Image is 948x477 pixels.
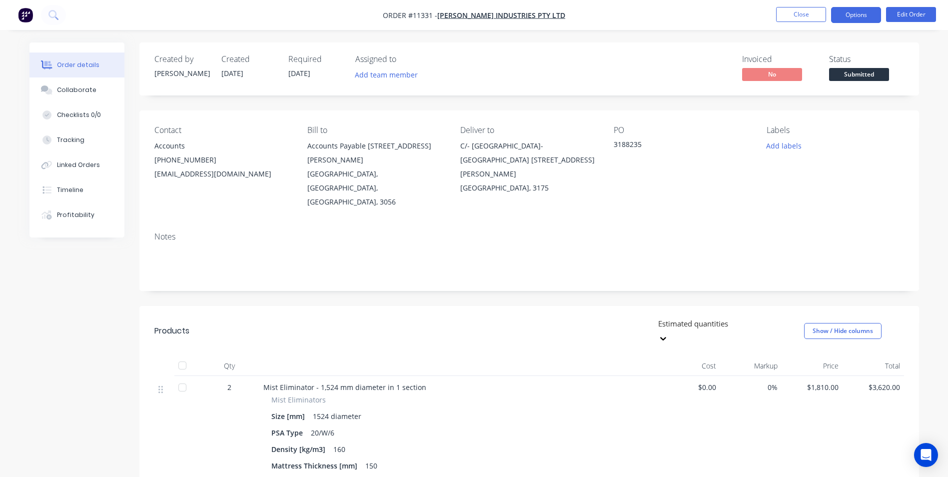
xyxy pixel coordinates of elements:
[886,7,936,22] button: Edit Order
[221,54,276,64] div: Created
[782,356,843,376] div: Price
[57,135,84,144] div: Tracking
[29,52,124,77] button: Order details
[57,85,96,94] div: Collaborate
[57,210,94,219] div: Profitability
[154,325,189,337] div: Products
[829,54,904,64] div: Status
[288,54,343,64] div: Required
[663,382,717,392] span: $0.00
[829,68,889,80] span: Submitted
[154,167,291,181] div: [EMAIL_ADDRESS][DOMAIN_NAME]
[614,125,751,135] div: PO
[460,139,597,195] div: C/- [GEOGRAPHIC_DATA]-[GEOGRAPHIC_DATA] [STREET_ADDRESS][PERSON_NAME][GEOGRAPHIC_DATA], 3175
[57,160,100,169] div: Linked Orders
[383,10,437,20] span: Order #11331 -
[271,409,309,423] div: Size [mm]
[221,68,243,78] span: [DATE]
[307,425,338,440] div: 20/W/6
[742,54,817,64] div: Invoiced
[761,139,807,152] button: Add labels
[329,442,349,456] div: 160
[460,125,597,135] div: Deliver to
[847,382,900,392] span: $3,620.00
[29,77,124,102] button: Collaborate
[767,125,904,135] div: Labels
[349,68,423,81] button: Add team member
[355,54,455,64] div: Assigned to
[29,127,124,152] button: Tracking
[720,356,782,376] div: Markup
[829,68,889,83] button: Submitted
[361,458,381,473] div: 150
[307,125,444,135] div: Bill to
[288,68,310,78] span: [DATE]
[271,458,361,473] div: Mattress Thickness [mm]
[843,356,904,376] div: Total
[57,60,99,69] div: Order details
[29,177,124,202] button: Timeline
[786,382,839,392] span: $1,810.00
[154,153,291,167] div: [PHONE_NUMBER]
[309,409,365,423] div: 1524 diameter
[154,125,291,135] div: Contact
[29,102,124,127] button: Checklists 0/0
[659,356,721,376] div: Cost
[355,68,423,81] button: Add team member
[804,323,882,339] button: Show / Hide columns
[307,167,444,209] div: [GEOGRAPHIC_DATA], [GEOGRAPHIC_DATA], [GEOGRAPHIC_DATA], 3056
[271,425,307,440] div: PSA Type
[460,181,597,195] div: [GEOGRAPHIC_DATA], 3175
[271,394,326,405] span: Mist Eliminators
[154,232,904,241] div: Notes
[776,7,826,22] button: Close
[724,382,778,392] span: 0%
[307,139,444,209] div: Accounts Payable [STREET_ADDRESS][PERSON_NAME][GEOGRAPHIC_DATA], [GEOGRAPHIC_DATA], [GEOGRAPHIC_D...
[154,139,291,153] div: Accounts
[460,139,597,181] div: C/- [GEOGRAPHIC_DATA]-[GEOGRAPHIC_DATA] [STREET_ADDRESS][PERSON_NAME]
[914,443,938,467] div: Open Intercom Messenger
[271,442,329,456] div: Density [kg/m3]
[199,356,259,376] div: Qty
[18,7,33,22] img: Factory
[263,382,426,392] span: Mist Eliminator - 1,524 mm diameter in 1 section
[57,185,83,194] div: Timeline
[154,54,209,64] div: Created by
[742,68,802,80] span: No
[831,7,881,23] button: Options
[154,139,291,181] div: Accounts[PHONE_NUMBER][EMAIL_ADDRESS][DOMAIN_NAME]
[227,382,231,392] span: 2
[614,139,739,153] div: 3188235
[57,110,101,119] div: Checklists 0/0
[307,139,444,167] div: Accounts Payable [STREET_ADDRESS][PERSON_NAME]
[437,10,565,20] a: [PERSON_NAME] Industries Pty Ltd
[29,202,124,227] button: Profitability
[29,152,124,177] button: Linked Orders
[154,68,209,78] div: [PERSON_NAME]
